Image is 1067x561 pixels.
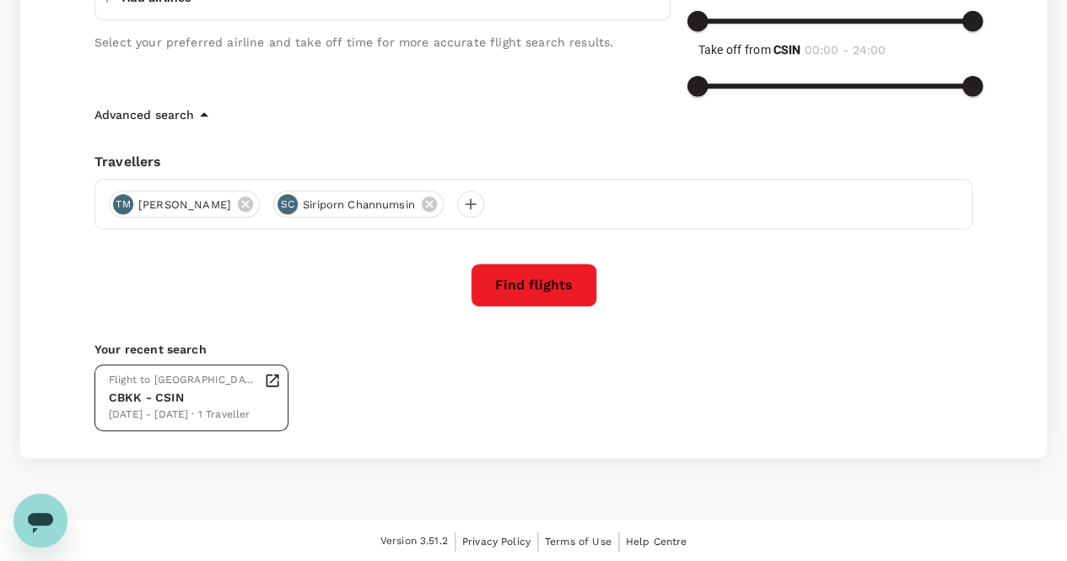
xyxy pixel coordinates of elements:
[109,407,257,423] div: [DATE] - [DATE] · 1 Traveller
[293,197,425,213] span: Siriporn Channumsin
[805,43,886,57] span: 00:00 - 24:00
[471,263,597,307] button: Find flights
[462,536,531,548] span: Privacy Policy
[109,389,257,407] div: CBKK - CSIN
[13,494,67,548] iframe: Button to launch messaging window, conversation in progress
[94,34,671,51] p: Select your preferred airline and take off time for more accurate flight search results.
[380,533,448,550] span: Version 3.51.2
[94,105,214,125] button: Advanced search
[626,532,687,551] a: Help Centre
[278,194,298,214] div: SC
[545,532,612,551] a: Terms of Use
[545,536,612,548] span: Terms of Use
[94,152,973,172] div: Travellers
[94,341,973,358] p: Your recent search
[626,536,687,548] span: Help Centre
[128,197,241,213] span: [PERSON_NAME]
[273,191,444,218] div: SCSiriporn Channumsin
[773,43,800,57] b: CSIN
[113,194,133,214] div: TM
[109,372,257,389] div: Flight to [GEOGRAPHIC_DATA]
[462,532,531,551] a: Privacy Policy
[698,43,800,57] span: Take off from
[94,106,194,123] p: Advanced search
[109,191,260,218] div: TM[PERSON_NAME]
